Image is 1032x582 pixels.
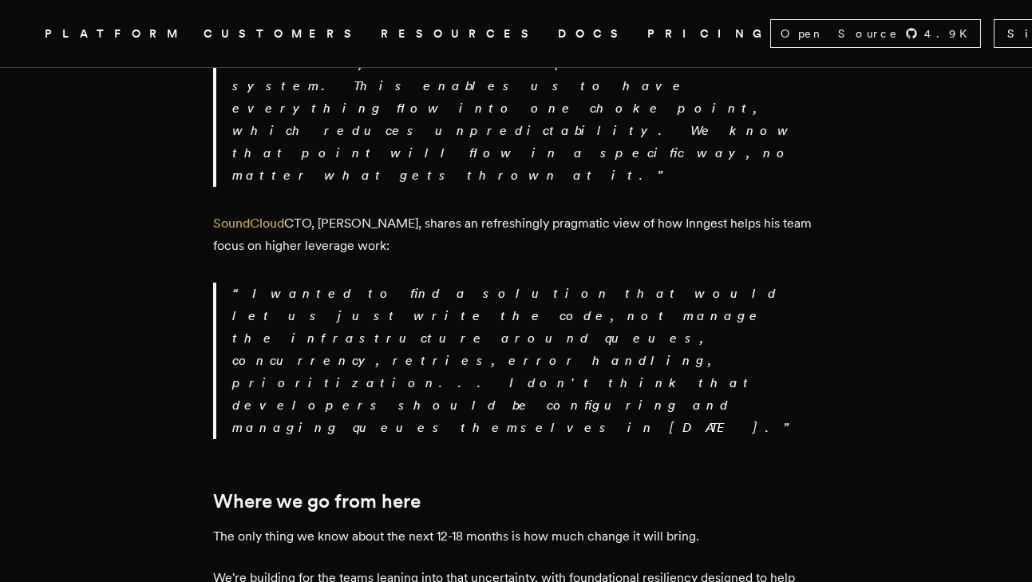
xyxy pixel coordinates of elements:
a: PRICING [647,24,770,44]
span: 4.9 K [924,26,977,42]
a: DOCS [558,24,628,44]
a: CUSTOMERS [204,24,362,44]
p: CTO, [PERSON_NAME], shares an refreshingly pragmatic view of how Inngest helps his team focus on ... [213,212,820,257]
a: SoundCloud [213,216,284,231]
button: RESOURCES [381,24,539,44]
p: I wanted to find a solution that would let us just write the code, not manage the infrastructure ... [232,283,820,439]
strong: Where we go from here [213,489,421,513]
span: Open Source [781,26,899,42]
p: The only thing we know about the next 12-18 months is how much change it will bring. [213,525,820,548]
button: PLATFORM [45,24,184,44]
